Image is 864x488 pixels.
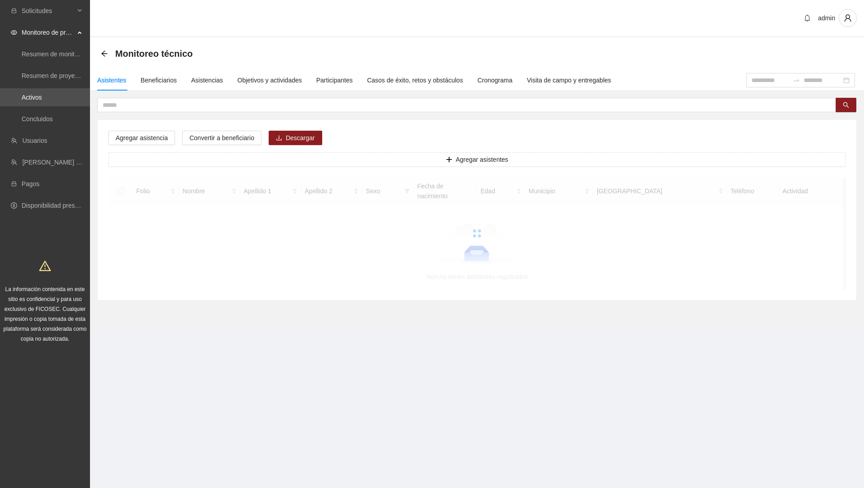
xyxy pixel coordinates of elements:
button: search [836,98,856,112]
div: Back [101,50,108,58]
div: Beneficiarios [141,75,177,85]
span: Monitoreo técnico [115,46,193,61]
button: plusAgregar asistentes [108,152,846,167]
div: Asistentes [97,75,126,85]
a: Resumen de monitoreo [22,50,87,58]
span: Monitoreo de proyectos [22,23,75,41]
div: Asistencias [191,75,223,85]
span: swap-right [793,77,800,84]
div: Objetivos y actividades [238,75,302,85]
span: arrow-left [101,50,108,57]
span: plus [446,156,452,164]
span: La información contenida en este sitio es confidencial y para uso exclusivo de FICOSEC. Cualquier... [4,286,87,342]
a: Resumen de proyectos aprobados [22,72,118,79]
div: Visita de campo y entregables [527,75,611,85]
button: bell [800,11,814,25]
a: [PERSON_NAME] de beneficiarios [22,159,120,166]
a: Concluidos [22,115,53,123]
a: Pagos [22,180,40,187]
span: inbox [11,8,17,14]
button: Agregar asistencia [108,131,175,145]
div: Cronograma [477,75,513,85]
div: Participantes [316,75,353,85]
span: Agregar asistentes [456,155,508,164]
span: Convertir a beneficiario [189,133,254,143]
span: Descargar [286,133,315,143]
span: user [839,14,856,22]
span: Agregar asistencia [116,133,168,143]
span: bell [801,14,814,22]
a: Disponibilidad presupuestal [22,202,99,209]
span: Solicitudes [22,2,75,20]
span: warning [39,260,51,272]
span: eye [11,29,17,36]
button: Convertir a beneficiario [182,131,261,145]
button: user [839,9,857,27]
div: Casos de éxito, retos y obstáculos [367,75,463,85]
a: Usuarios [22,137,47,144]
span: download [276,135,282,142]
span: to [793,77,800,84]
span: admin [818,14,835,22]
button: downloadDescargar [269,131,322,145]
a: Activos [22,94,42,101]
span: search [843,102,849,109]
